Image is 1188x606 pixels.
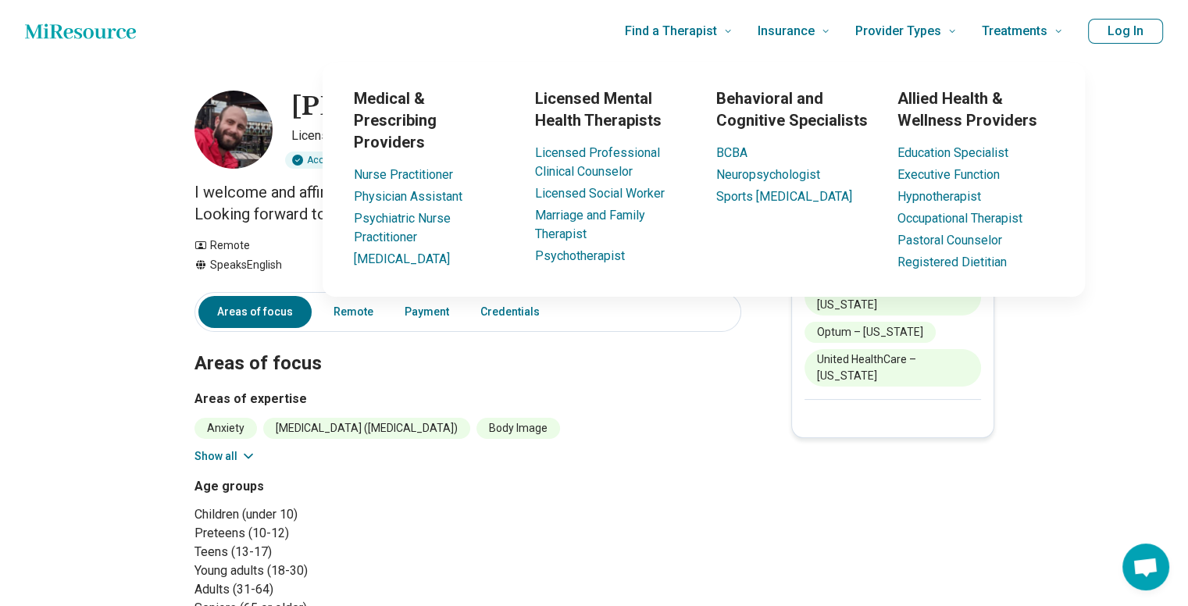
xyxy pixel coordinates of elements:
h3: Age groups [194,477,462,496]
a: Pastoral Counselor [897,233,1002,248]
li: Preteens (10-12) [194,524,462,543]
a: BCBA [716,145,747,160]
a: Credentials [471,296,558,328]
div: Open chat [1122,544,1169,590]
li: United HealthCare – [US_STATE] [804,349,981,387]
h3: Areas of expertise [194,390,741,408]
a: Psychiatric Nurse Practitioner [354,211,451,244]
li: Anxiety [194,418,257,439]
a: Remote [324,296,383,328]
h3: Medical & Prescribing Providers [354,87,510,153]
h2: Areas of focus [194,313,741,377]
a: Licensed Social Worker [535,186,665,201]
div: Provider Types [229,62,1179,297]
li: Optum – [US_STATE] [804,322,936,343]
li: Young adults (18-30) [194,561,462,580]
li: Blue Cross Blue Shield – [US_STATE] [804,278,981,315]
a: Education Specialist [897,145,1008,160]
a: Home page [25,16,136,47]
a: Executive Function [897,167,1000,182]
span: Find a Therapist [625,20,717,42]
a: Marriage and Family Therapist [535,208,645,241]
a: Nurse Practitioner [354,167,453,182]
img: Austin Waters, Licensed Professional Counselor (LPC) [194,91,273,169]
a: Areas of focus [198,296,312,328]
a: Physician Assistant [354,189,462,204]
h3: Allied Health & Wellness Providers [897,87,1054,131]
span: Treatments [982,20,1047,42]
li: Children (under 10) [194,505,462,524]
a: Registered Dietitian [897,255,1007,269]
a: [MEDICAL_DATA] [354,251,450,266]
div: Speaks English [194,257,372,273]
a: Neuropsychologist [716,167,820,182]
div: Remote [194,237,372,254]
button: Log In [1088,19,1163,44]
h3: Licensed Mental Health Therapists [535,87,691,131]
p: I welcome and affirm clients of all identities and backgrounds in my practice. Looking forward to... [194,181,741,225]
a: Occupational Therapist [897,211,1022,226]
h3: Behavioral and Cognitive Specialists [716,87,872,131]
a: Hypnotherapist [897,189,981,204]
span: Provider Types [855,20,941,42]
span: Insurance [758,20,815,42]
li: Body Image [476,418,560,439]
li: [MEDICAL_DATA] ([MEDICAL_DATA]) [263,418,470,439]
li: Teens (13-17) [194,543,462,561]
a: Psychotherapist [535,248,625,263]
a: Payment [395,296,458,328]
li: Adults (31-64) [194,580,462,599]
a: Sports [MEDICAL_DATA] [716,189,852,204]
a: Licensed Professional Clinical Counselor [535,145,660,179]
button: Show all [194,448,256,465]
